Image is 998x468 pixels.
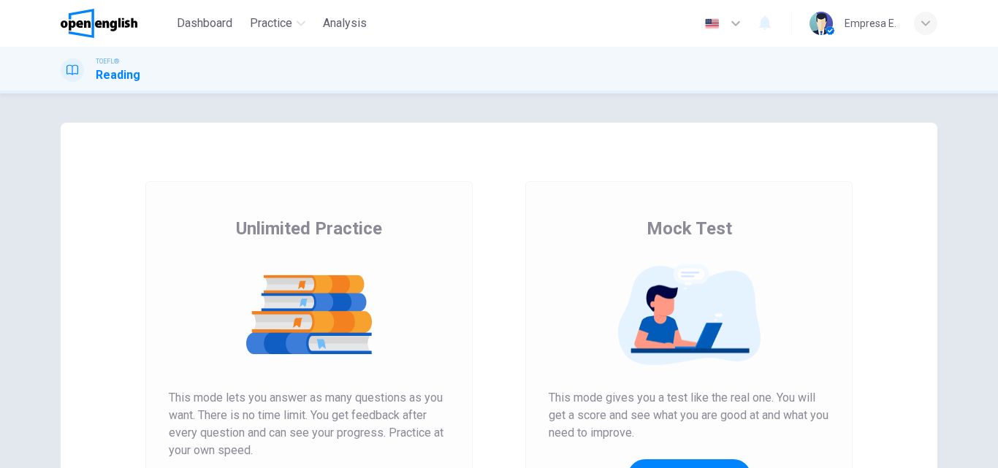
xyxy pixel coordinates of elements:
button: Analysis [317,10,373,37]
span: Mock Test [647,217,732,240]
span: Unlimited Practice [236,217,382,240]
span: TOEFL® [96,56,119,66]
span: Analysis [323,15,367,32]
button: Practice [244,10,311,37]
span: This mode gives you a test like the real one. You will get a score and see what you are good at a... [549,389,829,442]
button: Dashboard [171,10,238,37]
a: OpenEnglish logo [61,9,171,38]
img: en [703,18,721,29]
h1: Reading [96,66,140,84]
img: OpenEnglish logo [61,9,137,38]
div: Empresa E. [845,15,896,32]
span: Practice [250,15,292,32]
span: This mode lets you answer as many questions as you want. There is no time limit. You get feedback... [169,389,449,459]
span: Dashboard [177,15,232,32]
img: Profile picture [810,12,833,35]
